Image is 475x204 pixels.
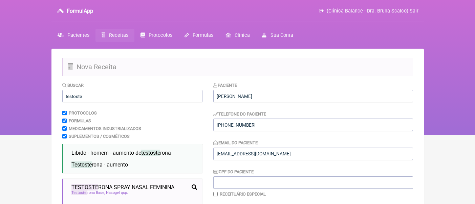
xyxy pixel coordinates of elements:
[106,190,128,195] span: Nasogel qsp
[71,161,92,168] span: Testoste
[62,90,202,102] input: exemplo: emagrecimento, ansiedade
[62,58,413,76] h2: Nova Receita
[109,32,128,38] span: Receitas
[71,190,105,195] span: rona Base
[219,29,256,42] a: Clínica
[256,29,299,42] a: Sua Conta
[69,118,91,123] label: Formulas
[67,8,93,14] h3: FormulApp
[71,161,128,168] span: rona - aumento
[134,29,178,42] a: Protocolos
[220,192,266,197] label: Receituário Especial
[67,32,89,38] span: Pacientes
[193,32,213,38] span: Fórmulas
[213,169,254,174] label: CPF do Paciente
[62,83,84,88] label: Buscar
[71,184,174,190] span: RONA SPRAY NASAL FEMININA
[95,29,134,42] a: Receitas
[71,190,87,195] span: Testoste
[141,150,160,156] span: testoste
[178,29,219,42] a: Fórmulas
[51,29,95,42] a: Pacientes
[271,32,293,38] span: Sua Conta
[71,150,171,156] span: Libido - homem - aumento de rona
[327,8,418,14] span: (Clínica Balance - Dra. Bruna Scalco) Sair
[149,32,172,38] span: Protocolos
[213,111,266,117] label: Telefone do Paciente
[319,8,418,14] a: (Clínica Balance - Dra. Bruna Scalco) Sair
[71,184,98,190] span: TESTOSTE
[235,32,250,38] span: Clínica
[69,134,130,139] label: Suplementos / Cosméticos
[69,110,97,116] label: Protocolos
[213,140,258,145] label: Email do Paciente
[69,126,141,131] label: Medicamentos Industrializados
[213,83,237,88] label: Paciente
